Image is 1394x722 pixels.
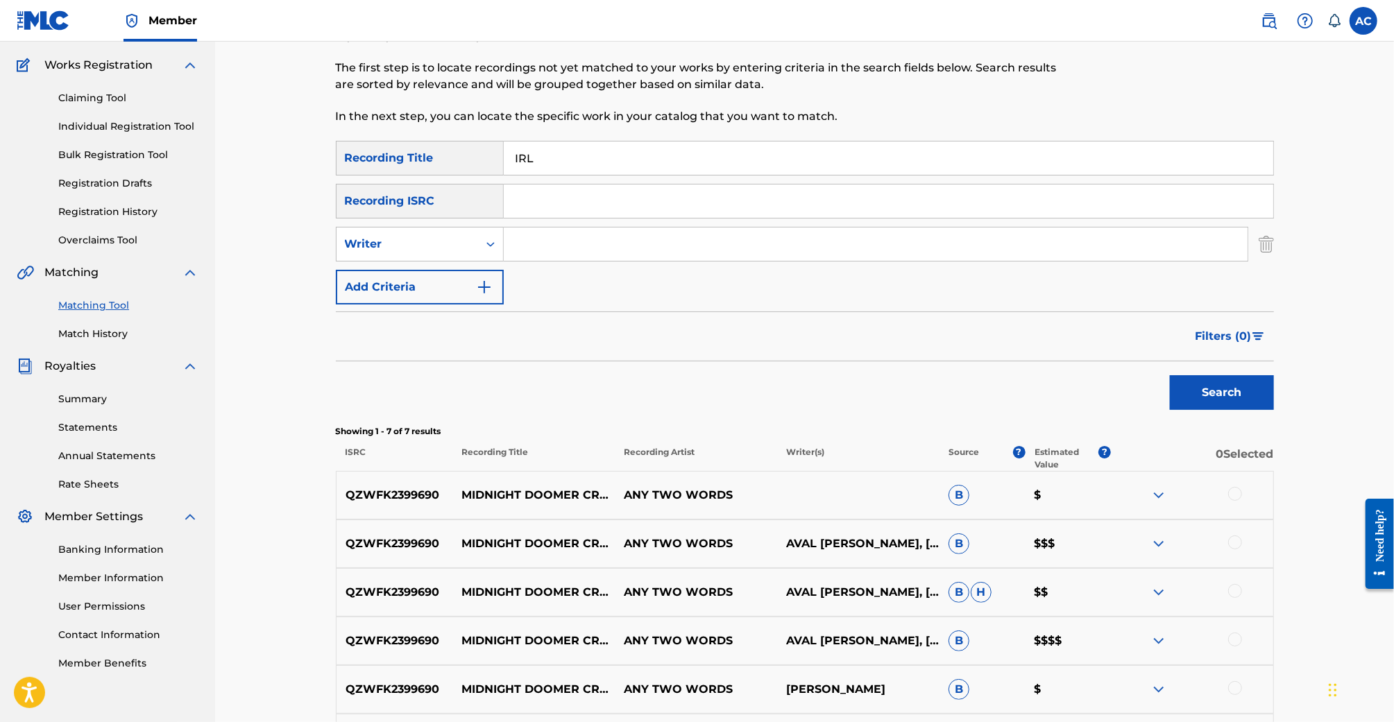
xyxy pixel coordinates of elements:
img: expand [1150,487,1167,504]
div: Writer [345,236,470,252]
p: ANY TWO WORDS [615,535,777,552]
a: Match History [58,327,198,341]
p: [PERSON_NAME] [777,681,940,698]
img: expand [1150,535,1167,552]
span: Works Registration [44,57,153,74]
a: Registration History [58,205,198,219]
img: Top Rightsholder [124,12,140,29]
img: expand [182,508,198,525]
p: ANY TWO WORDS [615,633,777,649]
span: Royalties [44,358,96,375]
p: QZWFK2399690 [337,584,453,601]
img: Works Registration [17,57,35,74]
button: Search [1170,375,1274,410]
div: User Menu [1350,7,1377,35]
p: ANY TWO WORDS [615,681,777,698]
p: QZWFK2399690 [337,487,453,504]
a: Rate Sheets [58,477,198,492]
p: MIDNIGHT DOOMER CRUISE [452,535,615,552]
div: Notifications [1327,14,1341,28]
a: Statements [58,420,198,435]
p: MIDNIGHT DOOMER CRUISE (ACOUSTIC DEMO) [452,584,615,601]
img: expand [1150,681,1167,698]
p: Estimated Value [1035,446,1098,471]
form: Search Form [336,141,1274,417]
p: $ [1025,487,1111,504]
a: Matching Tool [58,298,198,313]
p: $$$$ [1025,633,1111,649]
span: B [949,485,969,506]
p: MIDNIGHT DOOMER CRUISE (ACOUSTIC DEMO) [452,681,615,698]
p: $$ [1025,584,1111,601]
a: Banking Information [58,542,198,557]
p: $$$ [1025,535,1111,552]
img: expand [182,358,198,375]
span: Member [148,12,197,28]
iframe: Chat Widget [1325,655,1394,722]
img: Member Settings [17,508,33,525]
button: Filters (0) [1187,319,1274,354]
span: Member Settings [44,508,143,525]
p: QZWFK2399690 [337,681,453,698]
a: Overclaims Tool [58,233,198,248]
span: Matching [44,264,99,281]
span: ? [1013,446,1026,458]
p: MIDNIGHT DOOMER CRUISE (ACOUSTIC DEMO) (ACOUSTIC DEMO) [452,487,615,504]
p: Recording Artist [615,446,777,471]
p: ANY TWO WORDS [615,584,777,601]
img: help [1297,12,1314,29]
p: ANY TWO WORDS [615,487,777,504]
iframe: Resource Center [1355,488,1394,599]
p: ISRC [336,446,452,471]
img: search [1261,12,1277,29]
p: Recording Title [452,446,614,471]
div: Drag [1329,669,1337,711]
img: Matching [17,264,34,281]
img: expand [182,57,198,74]
button: Add Criteria [336,270,504,304]
a: Annual Statements [58,449,198,463]
p: QZWFK2399690 [337,633,453,649]
img: expand [1150,584,1167,601]
img: Delete Criterion [1259,227,1274,261]
img: expand [1150,633,1167,649]
p: AVAL [PERSON_NAME], [PERSON_NAME], [PERSON_NAME] [777,584,940,601]
span: B [949,582,969,603]
span: B [949,533,969,554]
img: filter [1252,332,1264,341]
p: Source [949,446,979,471]
a: Contact Information [58,628,198,642]
a: Registration Drafts [58,176,198,191]
span: B [949,630,969,651]
p: In the next step, you can locate the specific work in your catalog that you want to match. [336,108,1058,125]
p: QZWFK2399690 [337,535,453,552]
span: B [949,679,969,700]
div: Help [1291,7,1319,35]
p: $ [1025,681,1111,698]
a: Claiming Tool [58,91,198,105]
a: User Permissions [58,599,198,614]
p: Showing 1 - 7 of 7 results [336,425,1274,438]
p: The first step is to locate recordings not yet matched to your works by entering criteria in the ... [336,60,1058,93]
img: Royalties [17,358,33,375]
p: AVAL [PERSON_NAME], [PERSON_NAME], [PERSON_NAME] [777,535,940,552]
p: AVAL [PERSON_NAME], [PERSON_NAME], [PERSON_NAME] [777,633,940,649]
a: Member Benefits [58,656,198,671]
span: H [971,582,992,603]
a: Individual Registration Tool [58,119,198,134]
a: Summary [58,392,198,406]
a: Member Information [58,571,198,585]
span: ? [1098,446,1111,458]
a: Bulk Registration Tool [58,148,198,162]
img: 9d2ae6d4665cec9f34b9.svg [476,279,493,295]
p: MIDNIGHT DOOMER CRUISE - ACOUSTIC DEMO [452,633,615,649]
img: MLC Logo [17,10,70,31]
p: 0 Selected [1111,446,1273,471]
span: Filters ( 0 ) [1196,328,1252,345]
img: expand [182,264,198,281]
p: Writer(s) [777,446,940,471]
a: Public Search [1255,7,1283,35]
